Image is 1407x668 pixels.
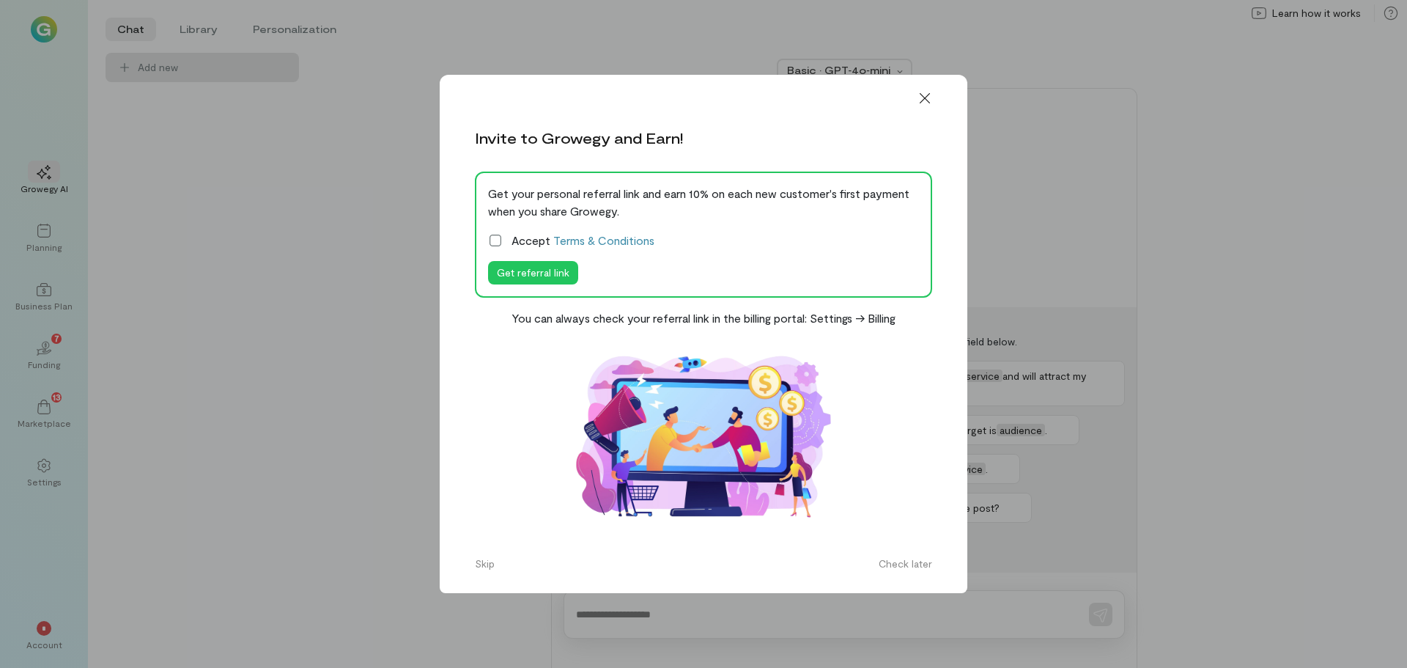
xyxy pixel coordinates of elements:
img: Affiliate [557,339,850,535]
button: Check later [870,552,941,576]
button: Get referral link [488,261,578,285]
div: You can always check your referral link in the billing portal: Settings -> Billing [512,309,895,327]
a: Terms & Conditions [553,233,654,247]
span: Accept [512,232,654,249]
div: Get your personal referral link and earn 10% on each new customer's first payment when you share ... [488,185,919,220]
button: Skip [466,552,503,576]
div: Invite to Growegy and Earn! [475,128,683,148]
